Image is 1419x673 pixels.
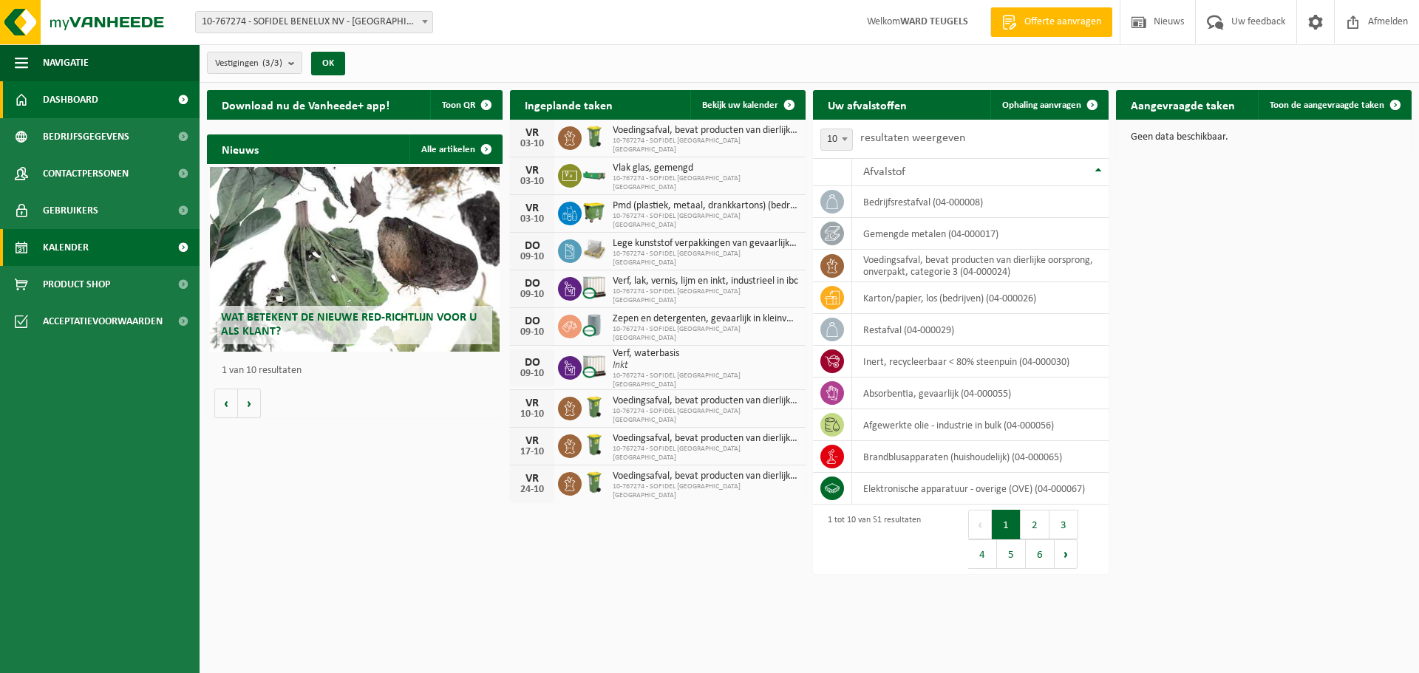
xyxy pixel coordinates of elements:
[195,11,433,33] span: 10-767274 - SOFIDEL BENELUX NV - DUFFEL
[517,447,547,457] div: 17-10
[613,482,798,500] span: 10-767274 - SOFIDEL [GEOGRAPHIC_DATA] [GEOGRAPHIC_DATA]
[43,192,98,229] span: Gebruikers
[210,167,500,352] a: Wat betekent de nieuwe RED-richtlijn voor u als klant?
[690,90,804,120] a: Bekijk uw kalender
[1002,100,1081,110] span: Ophaling aanvragen
[613,407,798,425] span: 10-767274 - SOFIDEL [GEOGRAPHIC_DATA] [GEOGRAPHIC_DATA]
[196,12,432,33] span: 10-767274 - SOFIDEL BENELUX NV - DUFFEL
[852,314,1109,346] td: restafval (04-000029)
[852,282,1109,314] td: karton/papier, los (bedrijven) (04-000026)
[430,90,501,120] button: Toon QR
[613,433,798,445] span: Voedingsafval, bevat producten van dierlijke oorsprong, onverpakt, categorie 3
[852,218,1109,250] td: gemengde metalen (04-000017)
[613,445,798,462] span: 10-767274 - SOFIDEL [GEOGRAPHIC_DATA] [GEOGRAPHIC_DATA]
[442,100,475,110] span: Toon QR
[582,124,607,149] img: WB-0140-HPE-GN-50
[517,290,547,300] div: 09-10
[43,229,89,266] span: Kalender
[990,90,1107,120] a: Ophaling aanvragen
[821,129,852,150] span: 10
[860,132,965,144] label: resultaten weergeven
[517,473,547,485] div: VR
[582,432,607,457] img: WB-0140-HPE-GN-50
[517,357,547,369] div: DO
[582,168,607,181] img: HK-XC-10-GN-00
[1131,132,1397,143] p: Geen data beschikbaar.
[613,348,798,360] span: Verf, waterbasis
[517,240,547,252] div: DO
[409,134,501,164] a: Alle artikelen
[517,409,547,420] div: 10-10
[613,287,798,305] span: 10-767274 - SOFIDEL [GEOGRAPHIC_DATA] [GEOGRAPHIC_DATA]
[1021,15,1105,30] span: Offerte aanvragen
[852,473,1109,505] td: elektronische apparatuur - overige (OVE) (04-000067)
[613,471,798,482] span: Voedingsafval, bevat producten van dierlijke oorsprong, onverpakt, categorie 3
[613,125,798,137] span: Voedingsafval, bevat producten van dierlijke oorsprong, onverpakt, categorie 3
[613,200,798,212] span: Pmd (plastiek, metaal, drankkartons) (bedrijven)
[702,100,778,110] span: Bekijk uw kalender
[613,372,798,389] span: 10-767274 - SOFIDEL [GEOGRAPHIC_DATA] [GEOGRAPHIC_DATA]
[517,315,547,327] div: DO
[820,129,853,151] span: 10
[517,214,547,225] div: 03-10
[613,163,798,174] span: Vlak glas, gemengd
[997,539,1026,569] button: 5
[517,252,547,262] div: 09-10
[582,199,607,225] img: WB-1100-HPE-GN-50
[992,510,1021,539] button: 1
[214,389,238,418] button: Vorige
[517,397,547,409] div: VR
[1055,539,1078,569] button: Next
[613,395,798,407] span: Voedingsafval, bevat producten van dierlijke oorsprong, onverpakt, categorie 3
[582,354,607,379] img: PB-IC-CU
[215,52,282,75] span: Vestigingen
[221,312,477,338] span: Wat betekent de nieuwe RED-richtlijn voor u als klant?
[207,90,404,119] h2: Download nu de Vanheede+ app!
[613,313,798,325] span: Zepen en detergenten, gevaarlijk in kleinverpakking
[613,212,798,230] span: 10-767274 - SOFIDEL [GEOGRAPHIC_DATA] [GEOGRAPHIC_DATA]
[968,510,992,539] button: Previous
[517,202,547,214] div: VR
[820,508,921,570] div: 1 tot 10 van 51 resultaten
[238,389,261,418] button: Volgende
[43,81,98,118] span: Dashboard
[222,366,495,376] p: 1 van 10 resultaten
[582,275,607,300] img: PB-IC-CU
[613,137,798,154] span: 10-767274 - SOFIDEL [GEOGRAPHIC_DATA] [GEOGRAPHIC_DATA]
[517,165,547,177] div: VR
[968,539,997,569] button: 4
[1116,90,1250,119] h2: Aangevraagde taken
[813,90,922,119] h2: Uw afvalstoffen
[613,238,798,250] span: Lege kunststof verpakkingen van gevaarlijke stoffen
[1258,90,1410,120] a: Toon de aangevraagde taken
[1026,539,1055,569] button: 6
[262,58,282,68] count: (3/3)
[1049,510,1078,539] button: 3
[517,139,547,149] div: 03-10
[582,394,607,420] img: WB-0140-HPE-GN-50
[43,44,89,81] span: Navigatie
[1270,100,1384,110] span: Toon de aangevraagde taken
[852,346,1109,378] td: inert, recycleerbaar < 80% steenpuin (04-000030)
[43,118,129,155] span: Bedrijfsgegevens
[517,369,547,379] div: 09-10
[43,155,129,192] span: Contactpersonen
[863,166,905,178] span: Afvalstof
[900,16,968,27] strong: WARD TEUGELS
[852,409,1109,441] td: afgewerkte olie - industrie in bulk (04-000056)
[1021,510,1049,539] button: 2
[510,90,627,119] h2: Ingeplande taken
[517,278,547,290] div: DO
[517,485,547,495] div: 24-10
[582,312,607,338] img: LP-LD-00200-CU
[43,303,163,340] span: Acceptatievoorwaarden
[613,174,798,192] span: 10-767274 - SOFIDEL [GEOGRAPHIC_DATA] [GEOGRAPHIC_DATA]
[517,435,547,447] div: VR
[852,250,1109,282] td: voedingsafval, bevat producten van dierlijke oorsprong, onverpakt, categorie 3 (04-000024)
[582,237,607,262] img: LP-PA-00000-WDN-11
[852,378,1109,409] td: absorbentia, gevaarlijk (04-000055)
[613,250,798,267] span: 10-767274 - SOFIDEL [GEOGRAPHIC_DATA] [GEOGRAPHIC_DATA]
[990,7,1112,37] a: Offerte aanvragen
[43,266,110,303] span: Product Shop
[852,186,1109,218] td: bedrijfsrestafval (04-000008)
